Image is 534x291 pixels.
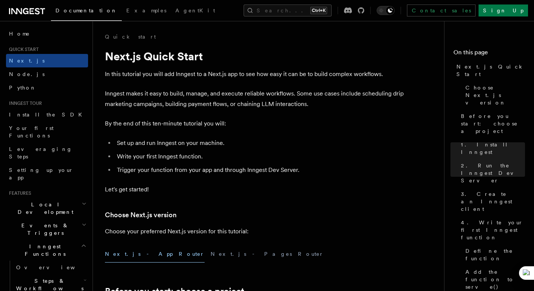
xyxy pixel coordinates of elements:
span: Setting up your app [9,167,73,181]
a: Examples [122,2,171,20]
a: Choose Next.js version [105,210,177,220]
span: Local Development [6,201,82,216]
button: Toggle dark mode [377,6,395,15]
a: Install the SDK [6,108,88,121]
span: Your first Functions [9,125,54,139]
span: 4. Write your first Inngest function [461,219,525,241]
li: Set up and run Inngest on your machine. [115,138,405,148]
a: Home [6,27,88,40]
span: Define the function [465,247,525,262]
p: Let's get started! [105,184,405,195]
span: Choose Next.js version [465,84,525,106]
span: 1. Install Inngest [461,141,525,156]
span: Leveraging Steps [9,146,72,160]
span: Inngest tour [6,100,42,106]
button: Search...Ctrl+K [244,4,332,16]
button: Inngest Functions [6,240,88,261]
span: Node.js [9,71,45,77]
a: Your first Functions [6,121,88,142]
span: Quick start [6,46,39,52]
span: 2. Run the Inngest Dev Server [461,162,525,184]
p: Choose your preferred Next.js version for this tutorial: [105,226,405,237]
h1: Next.js Quick Start [105,49,405,63]
span: Events & Triggers [6,222,82,237]
span: Inngest Functions [6,243,81,258]
button: Events & Triggers [6,219,88,240]
a: Sign Up [479,4,528,16]
a: Documentation [51,2,122,21]
button: Local Development [6,198,88,219]
a: Contact sales [407,4,476,16]
span: 3. Create an Inngest client [461,190,525,213]
span: Overview [16,264,93,270]
span: AgentKit [175,7,215,13]
a: Leveraging Steps [6,142,88,163]
p: Inngest makes it easy to build, manage, and execute reliable workflows. Some use cases include sc... [105,88,405,109]
a: Next.js [6,54,88,67]
li: Trigger your function from your app and through Inngest Dev Server. [115,165,405,175]
a: Overview [13,261,88,274]
span: Next.js Quick Start [456,63,525,78]
span: Before you start: choose a project [461,112,525,135]
span: Python [9,85,36,91]
button: Next.js - Pages Router [211,246,324,263]
span: Install the SDK [9,112,87,118]
a: 1. Install Inngest [458,138,525,159]
span: Examples [126,7,166,13]
a: Next.js Quick Start [453,60,525,81]
a: AgentKit [171,2,220,20]
kbd: Ctrl+K [310,7,327,14]
a: Choose Next.js version [462,81,525,109]
a: 2. Run the Inngest Dev Server [458,159,525,187]
a: Node.js [6,67,88,81]
a: 3. Create an Inngest client [458,187,525,216]
a: Before you start: choose a project [458,109,525,138]
span: Documentation [55,7,117,13]
a: Define the function [462,244,525,265]
a: 4. Write your first Inngest function [458,216,525,244]
span: Features [6,190,31,196]
p: By the end of this ten-minute tutorial you will: [105,118,405,129]
button: Next.js - App Router [105,246,205,263]
p: In this tutorial you will add Inngest to a Next.js app to see how easy it can be to build complex... [105,69,405,79]
a: Python [6,81,88,94]
span: Add the function to serve() [465,268,525,291]
span: Next.js [9,58,45,64]
a: Setting up your app [6,163,88,184]
a: Quick start [105,33,156,40]
span: Home [9,30,30,37]
h4: On this page [453,48,525,60]
li: Write your first Inngest function. [115,151,405,162]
